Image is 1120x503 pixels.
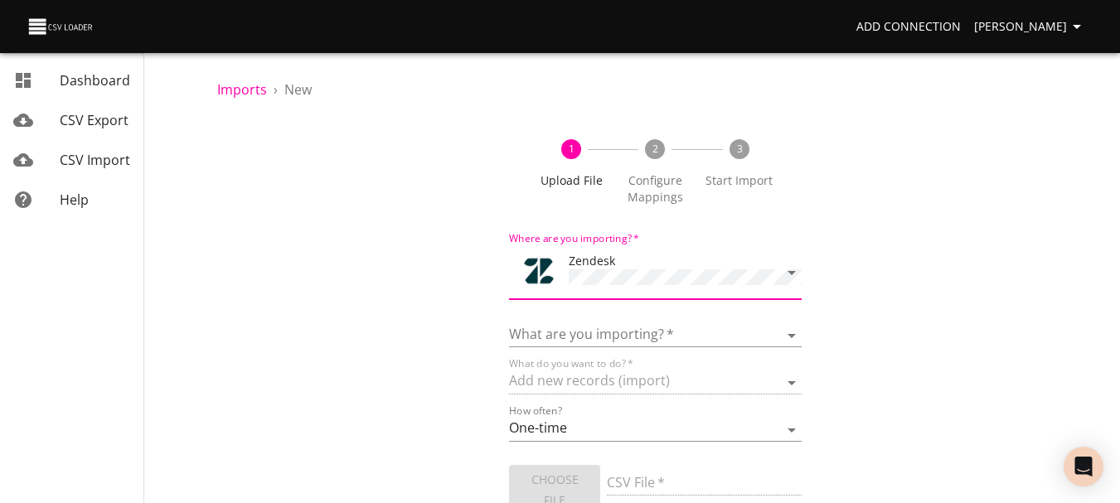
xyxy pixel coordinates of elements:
[652,142,658,156] text: 2
[620,172,691,206] span: Configure Mappings
[569,142,575,156] text: 1
[60,111,128,129] span: CSV Export
[967,12,1093,42] button: [PERSON_NAME]
[536,172,606,189] span: Upload File
[856,17,961,37] span: Add Connection
[274,80,278,99] li: ›
[569,253,615,268] span: Zendesk
[736,142,742,156] text: 3
[509,406,562,416] label: How often?
[522,254,555,288] img: Zendesk
[284,80,312,99] span: New
[850,12,967,42] a: Add Connection
[60,151,130,169] span: CSV Import
[509,359,633,369] label: What do you want to do?
[1064,447,1103,486] div: Open Intercom Messenger
[60,71,130,89] span: Dashboard
[974,17,1087,37] span: [PERSON_NAME]
[27,15,96,38] img: CSV Loader
[522,254,555,288] div: Tool
[60,191,89,209] span: Help
[217,80,267,99] a: Imports
[509,245,801,300] div: ToolZendesk
[704,172,774,189] span: Start Import
[509,234,639,244] label: Where are you importing?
